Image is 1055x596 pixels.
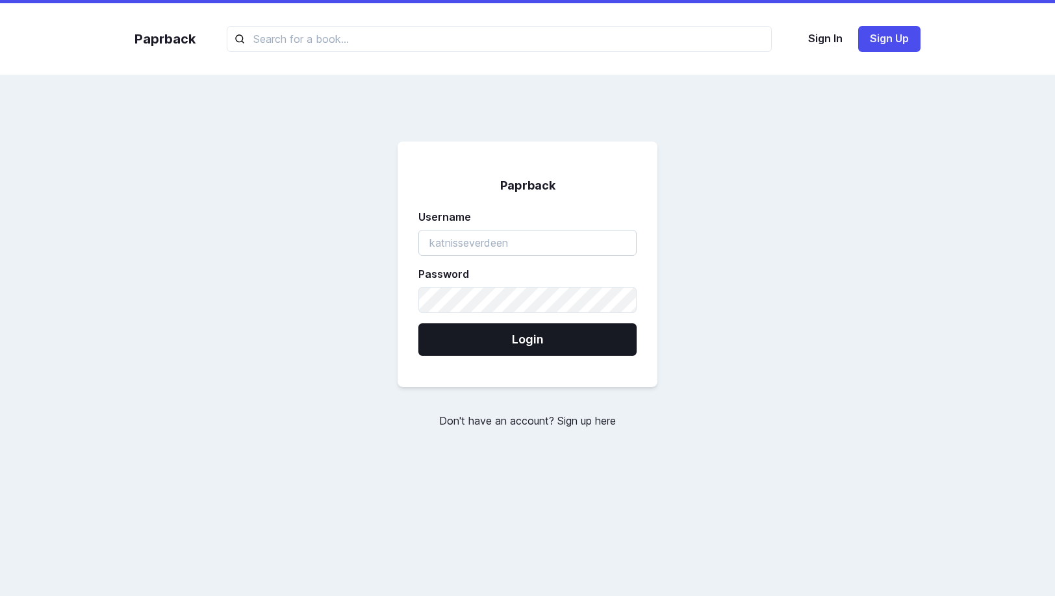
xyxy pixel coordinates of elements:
input: Search for a book... [227,26,772,52]
h2: Paprback [500,173,555,199]
button: Sign In [798,26,853,52]
a: Don't have an account? Sign up here [439,413,616,428]
label: Password [418,266,629,282]
input: username [418,230,637,256]
label: Username [418,209,629,225]
a: Back to homepage [500,173,555,199]
button: Login [418,323,637,356]
input: Password [418,287,637,313]
button: Sign Up [858,26,921,52]
a: Paprback [134,29,196,49]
